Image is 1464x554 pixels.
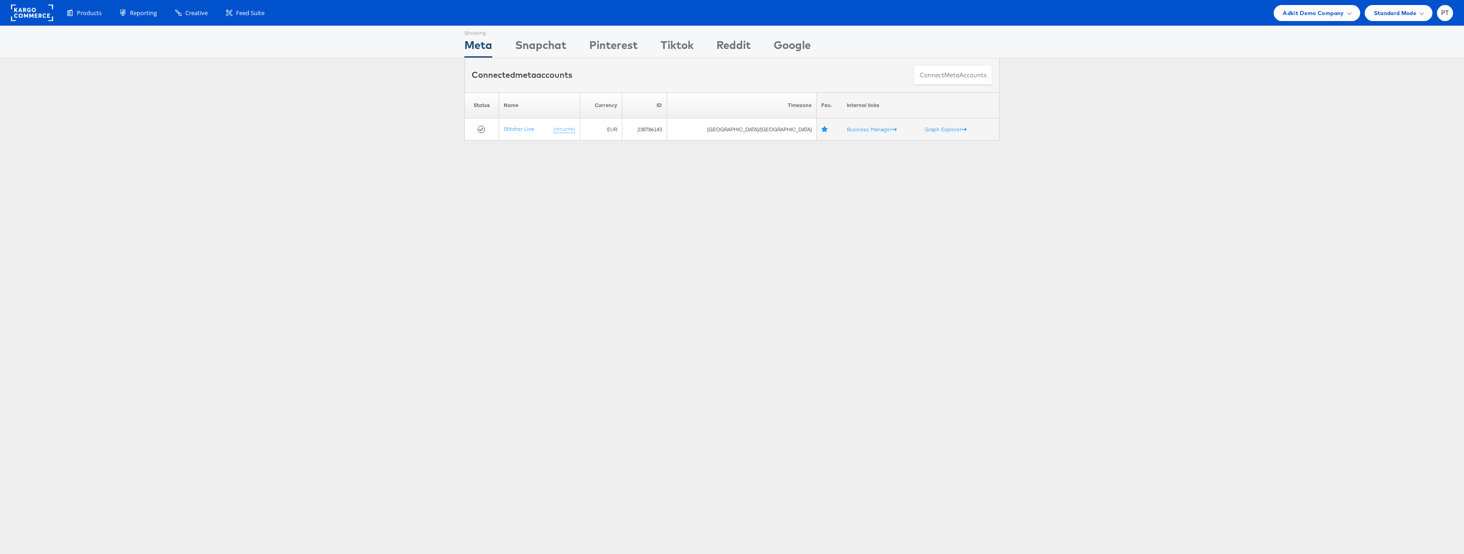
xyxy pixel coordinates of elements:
span: Standard Mode [1374,8,1416,18]
div: Meta [464,37,492,58]
th: Timezone [667,92,817,118]
span: Reporting [130,9,157,17]
td: [GEOGRAPHIC_DATA]/[GEOGRAPHIC_DATA] [667,118,817,140]
th: Currency [580,92,622,118]
a: Business Manager [847,126,897,133]
div: Tiktok [661,37,694,58]
th: ID [622,92,667,118]
span: PT [1441,10,1449,16]
span: meta [944,71,959,80]
button: ConnectmetaAccounts [914,65,992,86]
a: (rename) [554,125,575,133]
div: Google [774,37,811,58]
td: EUR [580,118,622,140]
div: Connected accounts [472,69,572,81]
div: Pinterest [589,37,638,58]
div: Reddit [716,37,751,58]
a: Graph Explorer [925,126,967,133]
span: Adkit Demo Company [1283,8,1344,18]
th: Name [499,92,580,118]
span: Products [77,9,102,17]
a: Stitcher Live [504,125,534,132]
span: meta [515,70,536,80]
div: Showing [464,26,492,37]
span: Creative [185,9,208,17]
div: Snapchat [515,37,566,58]
td: 238786143 [622,118,667,140]
span: Feed Suite [236,9,264,17]
th: Status [465,92,499,118]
